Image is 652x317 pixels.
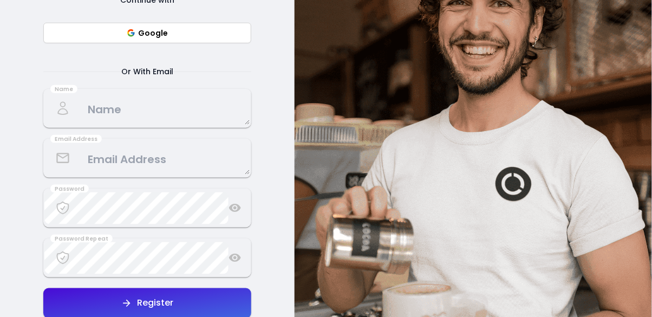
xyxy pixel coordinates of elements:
div: Password [50,185,89,193]
span: Or With Email [108,65,186,78]
div: Register [132,299,174,308]
div: Name [50,85,77,94]
div: Email Address [50,135,102,144]
div: Password Repeat [50,235,113,243]
button: Google [43,23,251,43]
